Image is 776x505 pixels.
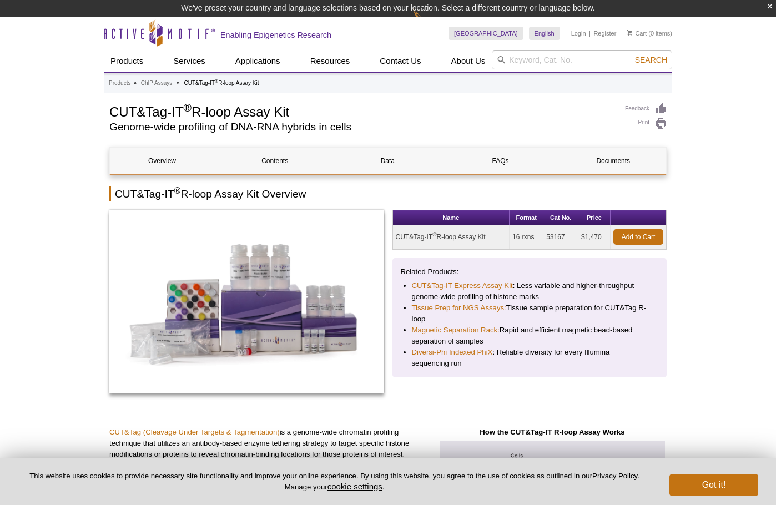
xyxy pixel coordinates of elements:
[223,148,327,174] a: Contents
[449,27,523,40] a: [GEOGRAPHIC_DATA]
[177,80,180,86] li: »
[510,210,543,225] th: Format
[109,210,384,393] img: CUT&Tag-IT<sup>®</sup> R-loop Assay Kit
[578,225,611,249] td: $1,470
[592,472,637,480] a: Privacy Policy
[412,280,513,291] a: CUT&Tag-IT Express Assay Kit
[627,27,672,40] li: (0 items)
[543,210,578,225] th: Cat No.
[589,27,591,40] li: |
[413,8,442,34] img: Change Here
[335,148,440,174] a: Data
[571,29,586,37] a: Login
[412,280,648,302] li: : Less variable and higher-throughput genome-wide profiling of histone marks
[174,186,181,195] sup: ®
[625,118,667,130] a: Print
[449,148,553,174] a: FAQs
[215,78,218,84] sup: ®
[578,210,611,225] th: Price
[393,210,510,225] th: Name
[109,427,430,482] p: is a genome-wide chromatin profiling technique that utilizes an antibody-based enzyme tethering s...
[412,347,493,358] a: Diversi-Phi Indexed PhiX
[109,78,130,88] a: Products
[627,29,647,37] a: Cart
[133,80,137,86] li: »
[393,225,510,249] td: CUT&Tag-IT R-loop Assay Kit
[110,148,214,174] a: Overview
[593,29,616,37] a: Register
[543,225,578,249] td: 53167
[18,471,651,492] p: This website uses cookies to provide necessary site functionality and improve your online experie...
[635,55,667,64] span: Search
[669,474,758,496] button: Got it!
[109,428,280,436] a: CUT&Tag (Cleavage Under Targets & Tagmentation)
[412,325,500,336] a: Magnetic Separation Rack:
[109,103,614,119] h1: CUT&Tag-IT R-loop Assay Kit
[510,225,543,249] td: 16 rxns
[109,186,667,201] h2: CUT&Tag-IT R-loop Assay Kit Overview
[141,78,173,88] a: ChIP Assays
[632,55,671,65] button: Search
[373,50,427,72] a: Contact Us
[412,302,648,325] li: Tissue sample preparation for CUT&Tag R-loop
[432,231,436,238] sup: ®
[104,50,150,72] a: Products
[529,27,560,40] a: English
[480,428,624,436] strong: How the CUT&Tag-IT R-loop Assay Works
[625,103,667,115] a: Feedback
[613,229,663,245] a: Add to Cart
[627,30,632,36] img: Your Cart
[492,50,672,69] input: Keyword, Cat. No.
[109,122,614,132] h2: Genome-wide profiling of DNA-RNA hybrids in cells
[412,347,648,369] li: : Reliable diversity for every Illumina sequencing run
[445,50,492,72] a: About Us
[412,325,648,347] li: Rapid and efficient magnetic bead-based separation of samples
[327,482,382,491] button: cookie settings
[229,50,287,72] a: Applications
[304,50,357,72] a: Resources
[401,266,659,277] p: Related Products:
[561,148,666,174] a: Documents
[184,80,259,86] li: CUT&Tag-IT R-loop Assay Kit
[412,302,506,314] a: Tissue Prep for NGS Assays:
[183,102,192,114] sup: ®
[167,50,212,72] a: Services
[220,30,331,40] h2: Enabling Epigenetics Research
